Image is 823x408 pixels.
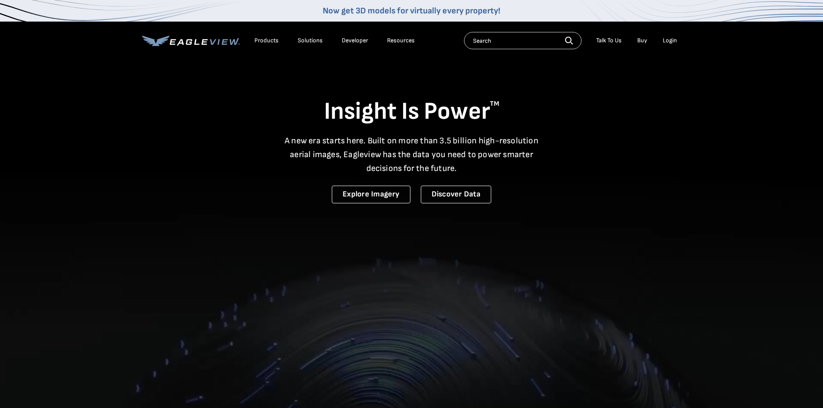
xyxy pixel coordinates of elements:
[387,37,415,44] div: Resources
[663,37,677,44] div: Login
[254,37,279,44] div: Products
[142,97,681,127] h1: Insight Is Power
[421,186,491,203] a: Discover Data
[596,37,622,44] div: Talk To Us
[490,100,499,108] sup: TM
[342,37,368,44] a: Developer
[280,134,544,175] p: A new era starts here. Built on more than 3.5 billion high-resolution aerial images, Eagleview ha...
[332,186,410,203] a: Explore Imagery
[323,6,500,16] a: Now get 3D models for virtually every property!
[464,32,582,49] input: Search
[298,37,323,44] div: Solutions
[637,37,647,44] a: Buy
